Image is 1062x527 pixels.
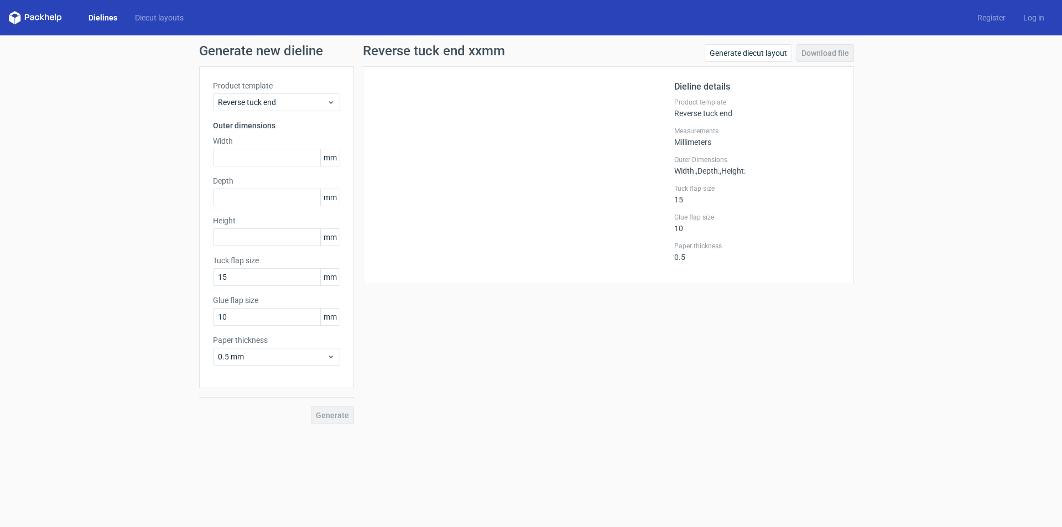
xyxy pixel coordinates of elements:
[213,80,340,91] label: Product template
[320,269,340,285] span: mm
[199,44,863,58] h1: Generate new dieline
[674,242,840,262] div: 0.5
[1014,12,1053,23] a: Log in
[320,229,340,246] span: mm
[674,127,840,135] label: Measurements
[720,166,746,175] span: , Height :
[320,189,340,206] span: mm
[674,98,840,107] label: Product template
[969,12,1014,23] a: Register
[674,155,840,164] label: Outer Dimensions
[674,80,840,93] h2: Dieline details
[126,12,192,23] a: Diecut layouts
[674,166,696,175] span: Width :
[213,135,340,147] label: Width
[320,149,340,166] span: mm
[213,175,340,186] label: Depth
[674,98,840,118] div: Reverse tuck end
[363,44,505,58] h1: Reverse tuck end xxmm
[213,215,340,226] label: Height
[674,184,840,204] div: 15
[213,120,340,131] h3: Outer dimensions
[696,166,720,175] span: , Depth :
[674,242,840,251] label: Paper thickness
[674,213,840,233] div: 10
[674,127,840,147] div: Millimeters
[80,12,126,23] a: Dielines
[213,295,340,306] label: Glue flap size
[674,213,840,222] label: Glue flap size
[320,309,340,325] span: mm
[213,255,340,266] label: Tuck flap size
[213,335,340,346] label: Paper thickness
[218,97,327,108] span: Reverse tuck end
[674,184,840,193] label: Tuck flap size
[705,44,792,62] a: Generate diecut layout
[218,351,327,362] span: 0.5 mm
